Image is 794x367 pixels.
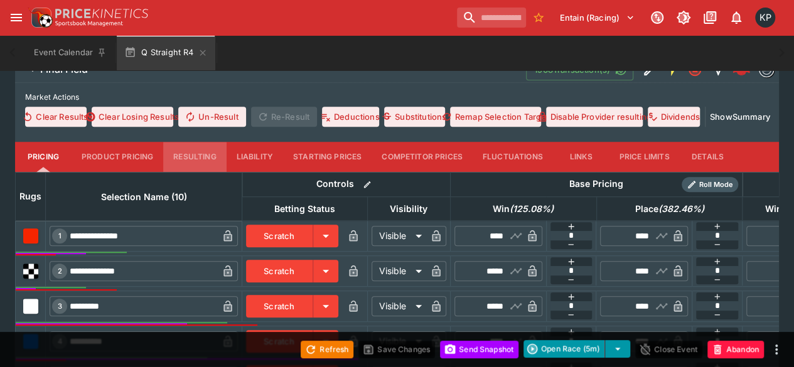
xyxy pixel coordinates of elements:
[92,107,173,127] button: Clear Losing Results
[55,21,123,26] img: Sportsbook Management
[672,6,695,29] button: Toggle light/dark mode
[609,142,680,172] button: Price Limits
[16,172,46,220] th: Rugs
[769,342,784,357] button: more
[457,8,526,28] input: search
[117,35,215,70] button: Q Straight R4
[246,260,313,282] button: Scratch
[648,107,700,127] button: Dividends
[711,107,769,127] button: ShowSummary
[564,176,628,192] div: Base Pricing
[553,142,609,172] button: Links
[646,6,668,29] button: Connected to PK
[72,142,163,172] button: Product Pricing
[450,107,542,127] button: Remap Selection Target
[178,107,245,127] button: Un-Result
[242,172,451,196] th: Controls
[658,201,704,216] em: ( 382.46 %)
[25,107,87,127] button: Clear Results
[55,267,65,275] span: 2
[376,201,441,216] span: Visibility
[621,201,717,216] span: Place(382.46%)
[440,341,518,358] button: Send Snapshot
[28,5,53,30] img: PriceKinetics Logo
[372,296,426,316] div: Visible
[260,201,349,216] span: Betting Status
[679,142,736,172] button: Details
[546,107,643,127] button: Disable Provider resulting
[372,142,473,172] button: Competitor Prices
[605,340,630,358] button: select merge strategy
[523,340,605,358] button: Open Race (5m)
[755,8,775,28] div: Kedar Pandit
[372,226,426,246] div: Visible
[372,261,426,281] div: Visible
[87,189,201,205] span: Selection Name (10)
[384,107,445,127] button: Substitutions
[246,225,313,247] button: Scratch
[707,341,764,358] button: Abandon
[473,142,553,172] button: Fluctuations
[510,201,554,216] em: ( 125.08 %)
[55,9,148,18] img: PriceKinetics
[523,340,630,358] div: split button
[479,201,567,216] span: Win(125.08%)
[359,176,375,193] button: Bulk edit
[682,177,738,192] div: Show/hide Price Roll mode configuration.
[725,6,748,29] button: Notifications
[15,142,72,172] button: Pricing
[26,35,114,70] button: Event Calendar
[694,179,738,190] span: Roll Mode
[528,8,549,28] button: No Bookmarks
[251,107,317,127] span: Re-Result
[552,8,642,28] button: Select Tenant
[56,231,64,240] span: 1
[699,6,721,29] button: Documentation
[707,342,764,354] span: Mark an event as closed and abandoned.
[5,6,28,29] button: open drawer
[246,330,313,353] button: Scratch
[751,4,779,31] button: Kedar Pandit
[322,107,378,127] button: Deductions
[301,341,353,358] button: Refresh
[283,142,372,172] button: Starting Prices
[163,142,226,172] button: Resulting
[25,88,769,107] label: Market Actions
[227,142,283,172] button: Liability
[55,302,65,311] span: 3
[246,295,313,317] button: Scratch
